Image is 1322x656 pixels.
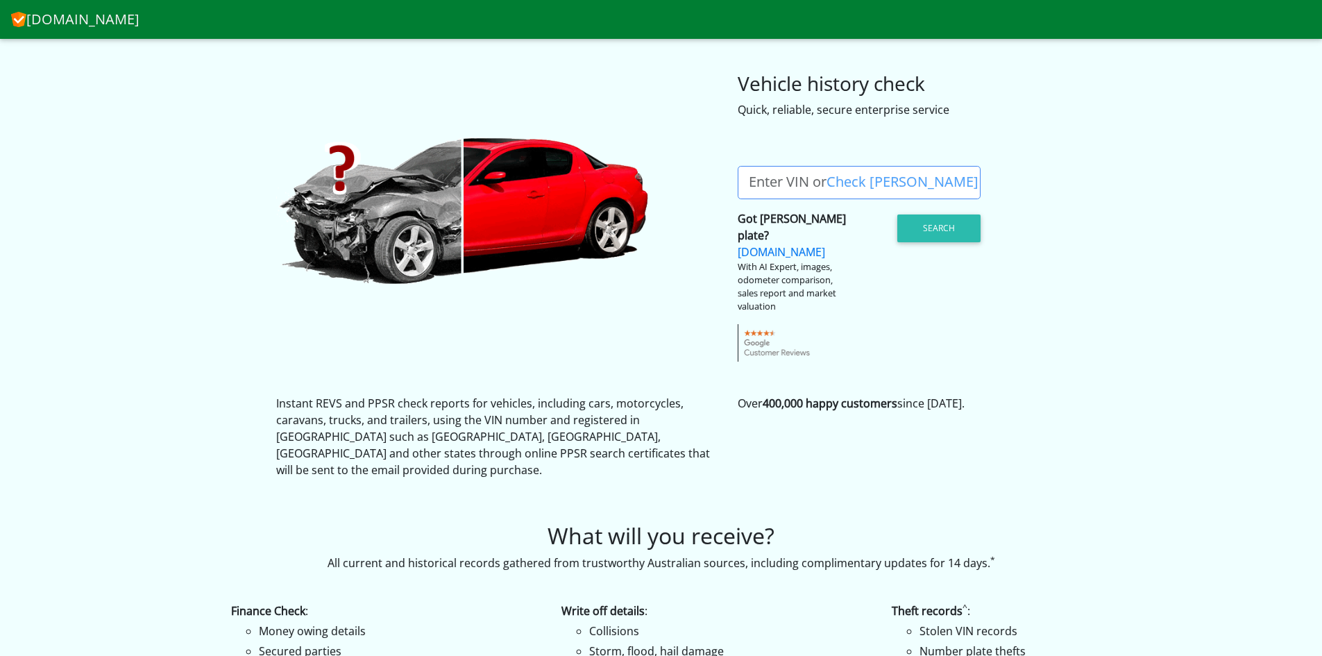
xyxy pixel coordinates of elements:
[589,623,871,639] li: Collisions
[276,135,651,287] img: CheckVIN
[738,395,1046,412] p: Over since [DATE].
[11,9,26,27] img: CheckVIN.com.au logo
[827,172,978,191] a: Check [PERSON_NAME]
[231,603,305,619] strong: Finance Check
[897,215,981,242] button: Search
[738,101,1046,118] div: Quick, reliable, secure enterprise service
[11,6,139,33] a: [DOMAIN_NAME]
[10,555,1312,571] p: All current and historical records gathered from trustworthy Australian sources, including compli...
[738,72,1046,96] h3: Vehicle history check
[738,166,990,199] label: Enter VIN or
[561,603,645,619] strong: Write off details
[259,623,541,639] li: Money owing details
[738,260,849,314] div: With AI Expert, images, odometer comparison, sales report and market valuation
[763,396,897,411] strong: 400,000 happy customers
[963,602,967,614] sup: ^
[920,623,1201,639] li: Stolen VIN records
[738,244,825,260] a: [DOMAIN_NAME]
[10,523,1312,549] h2: What will you receive?
[738,324,817,362] img: gcr-badge-transparent.png.pagespeed.ce.05XcFOhvEz.png
[276,395,717,478] p: Instant REVS and PPSR check reports for vehicles, including cars, motorcycles, caravans, trucks, ...
[892,603,963,619] strong: Theft records
[738,211,846,243] strong: Got [PERSON_NAME] plate?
